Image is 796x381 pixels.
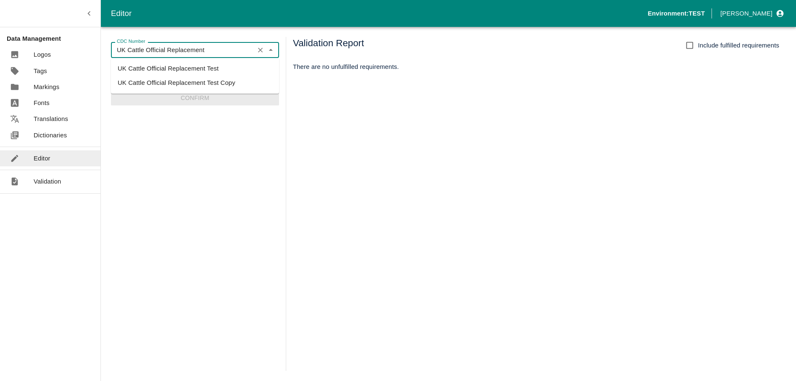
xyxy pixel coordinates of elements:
div: Editor [111,7,648,20]
p: Markings [34,82,59,92]
button: Clear [255,45,266,56]
button: profile [717,6,786,21]
p: Editor [34,154,50,163]
p: Logos [34,50,51,59]
p: There are no unfulfilled requirements. [293,62,779,71]
p: Tags [34,66,47,76]
li: UK Cattle Official Replacement Test [111,61,279,76]
p: Data Management [7,34,100,43]
button: Close [265,45,276,55]
p: Validation [34,177,61,186]
span: Include fulfilled requirements [698,41,779,50]
p: Environment: TEST [648,9,705,18]
p: [PERSON_NAME] [720,9,772,18]
p: Translations [34,114,68,123]
label: CDC Number [117,38,145,45]
h5: Validation Report [293,37,364,54]
p: Fonts [34,98,50,108]
li: UK Cattle Official Replacement Test Copy [111,76,279,90]
p: Dictionaries [34,131,67,140]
